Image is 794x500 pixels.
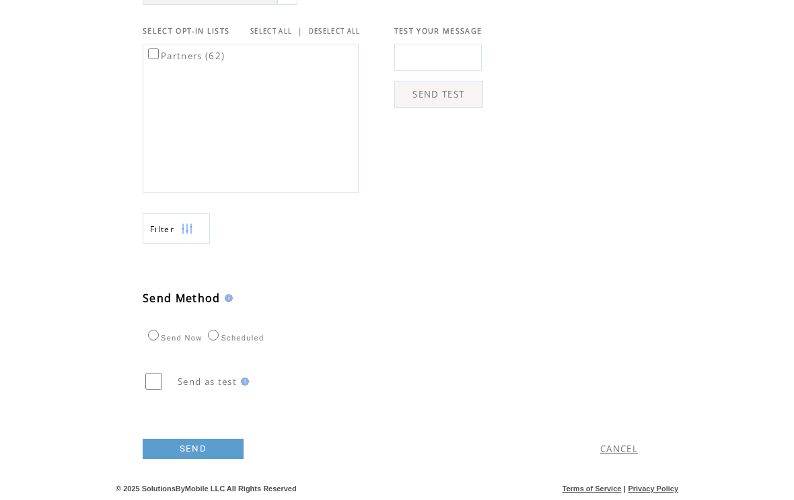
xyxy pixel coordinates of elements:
img: help.gif [237,378,249,386]
span: | [297,26,303,38]
a: Terms of Service [563,485,622,493]
a: CANCEL [600,443,638,456]
span: | [624,485,626,493]
span: SELECT OPT-IN LISTS [143,27,229,36]
input: Partners (62) [148,49,159,60]
input: Scheduled [208,330,219,341]
span: © 2025 SolutionsByMobile LLC All Rights Reserved [116,485,297,493]
a: SEND [143,439,244,460]
label: Partners (62) [145,50,225,63]
a: Privacy Policy [628,485,678,493]
span: TEST YOUR MESSAGE [394,27,482,36]
a: Filter [143,214,210,244]
img: filters.png [181,215,193,245]
label: Scheduled [205,334,264,343]
a: SEND TEST [394,81,483,108]
span: Send as test [178,376,237,388]
span: Show filters [150,224,174,236]
span: Send Method [143,291,221,306]
a: SELECT ALL [250,28,292,36]
a: DESELECT ALL [309,28,361,36]
input: Send Now [148,330,159,341]
img: help.gif [221,295,233,303]
label: Send Now [145,334,202,343]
